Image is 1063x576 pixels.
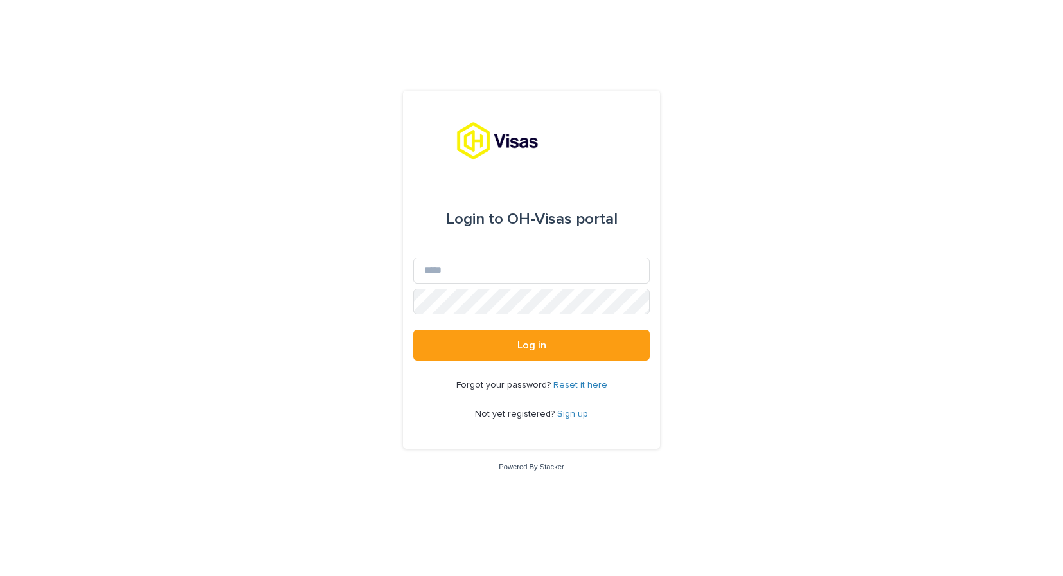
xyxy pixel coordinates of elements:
img: tx8HrbJQv2PFQx4TXEq5 [456,122,607,160]
div: OH-Visas portal [446,201,618,237]
span: Log in [517,340,546,350]
a: Reset it here [553,381,607,390]
a: Powered By Stacker [499,463,564,471]
span: Login to [446,212,503,227]
a: Sign up [557,410,588,419]
span: Forgot your password? [456,381,553,390]
span: Not yet registered? [475,410,557,419]
button: Log in [413,330,650,361]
